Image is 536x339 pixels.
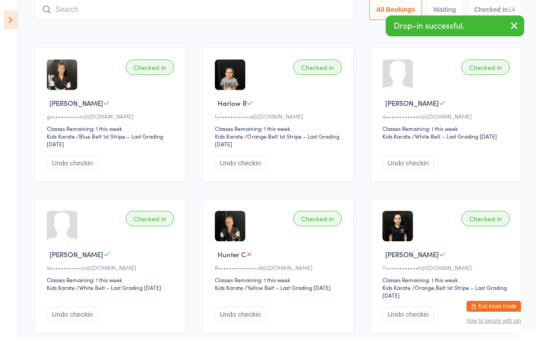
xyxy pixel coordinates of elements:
span: [PERSON_NAME] [50,249,103,259]
img: image1707809902.png [215,60,245,90]
div: Checked in [293,60,342,75]
div: Kids Karate [47,284,75,291]
img: image1738826784.png [215,211,245,241]
div: T••••••••••••h@[DOMAIN_NAME] [382,264,512,271]
div: g•••••••••••n@[DOMAIN_NAME] [47,112,177,120]
span: / White Belt – Last Grading [DATE] [76,284,161,291]
div: Kids Karate [382,132,411,140]
span: / Yellow Belt – Last Grading [DATE] [244,284,331,291]
button: Undo checkin [47,307,98,321]
span: [PERSON_NAME] [385,98,439,108]
div: Drop-in successful. [386,15,524,36]
div: a••••••••••••n@[DOMAIN_NAME] [382,112,512,120]
button: Undo checkin [47,156,98,170]
div: R•••••••••••••••9@[DOMAIN_NAME] [215,264,345,271]
div: Checked in [126,60,174,75]
div: Kids Karate [47,132,75,140]
div: Classes Remaining: 1 this week [382,276,512,284]
div: Classes Remaining: 1 this week [215,276,345,284]
div: Classes Remaining: 1 this week [47,276,177,284]
div: Checked in [126,211,174,226]
button: Undo checkin [382,156,434,170]
div: 14 [508,6,515,13]
img: image1709626143.png [47,60,77,90]
div: a••••••••••••n@[DOMAIN_NAME] [47,264,177,271]
div: Kids Karate [382,284,411,291]
div: Kids Karate [215,132,243,140]
span: Hunter C [218,249,246,259]
span: [PERSON_NAME] [50,98,103,108]
span: / Orange Belt 1st Stripe – Last Grading [DATE] [382,284,507,299]
span: Harlow R [218,98,247,108]
span: / White Belt – Last Grading [DATE] [412,132,497,140]
div: Classes Remaining: 1 this week [215,125,345,132]
div: Checked in [293,211,342,226]
img: image1707809766.png [382,211,413,241]
div: Classes Remaining: 1 this week [47,125,177,132]
span: [PERSON_NAME] [385,249,439,259]
button: Undo checkin [382,307,434,321]
div: Checked in [462,211,510,226]
button: how to secure with pin [467,318,521,324]
div: t••••••••••••a@[DOMAIN_NAME] [215,112,345,120]
div: Checked in [462,60,510,75]
div: Kids Karate [215,284,243,291]
button: Undo checkin [215,307,266,321]
button: Undo checkin [215,156,266,170]
button: Exit kiosk mode [467,301,521,312]
span: / Orange Belt 1st Stripe – Last Grading [DATE] [215,132,339,148]
div: Classes Remaining: 1 this week [382,125,512,132]
span: / Blue Belt 1st Stripe – Last Grading [DATE] [47,132,163,148]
